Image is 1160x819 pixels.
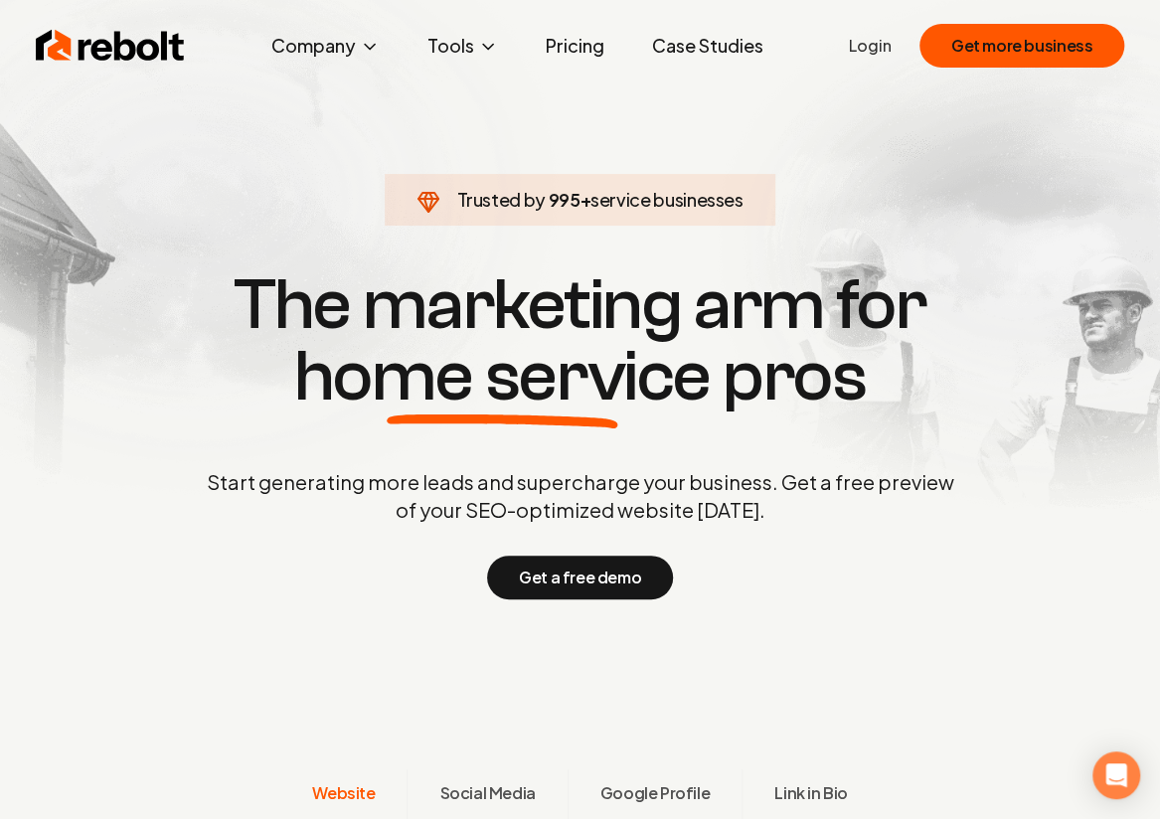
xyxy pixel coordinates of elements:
[919,24,1124,68] button: Get more business
[1092,751,1140,799] div: Open Intercom Messenger
[849,34,892,58] a: Login
[600,781,710,805] span: Google Profile
[203,468,958,524] p: Start generating more leads and supercharge your business. Get a free preview of your SEO-optimiz...
[590,188,744,211] span: service businesses
[487,556,673,599] button: Get a free demo
[456,188,545,211] span: Trusted by
[439,781,535,805] span: Social Media
[580,188,590,211] span: +
[103,269,1058,412] h1: The marketing arm for pros
[530,26,620,66] a: Pricing
[294,341,711,412] span: home service
[312,781,375,805] span: Website
[412,26,514,66] button: Tools
[36,26,185,66] img: Rebolt Logo
[548,186,580,214] span: 995
[636,26,779,66] a: Case Studies
[774,781,848,805] span: Link in Bio
[255,26,396,66] button: Company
